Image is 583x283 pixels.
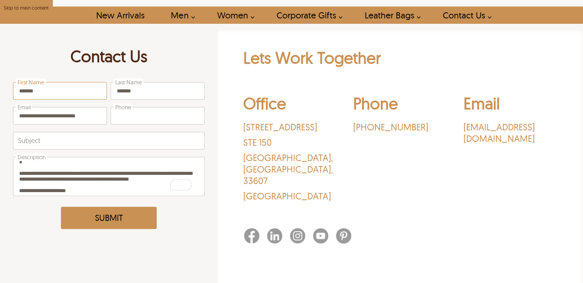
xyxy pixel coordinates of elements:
img: Instagram [290,228,305,244]
a: Shop Leather Corporate Gifts [268,7,347,24]
a: Facebook [244,228,267,246]
a: Shop Leather Bags [356,7,425,24]
a: Pinterest [336,228,359,246]
img: Youtube [313,228,328,244]
p: [GEOGRAPHIC_DATA] , [GEOGRAPHIC_DATA] , 33607 [243,152,337,186]
a: Shop New Arrivals [87,7,153,24]
a: ‪[PHONE_NUMBER]‬ [353,121,447,133]
p: [STREET_ADDRESS] [243,121,337,133]
button: Submit [61,207,157,229]
a: [EMAIL_ADDRESS][DOMAIN_NAME] [463,121,557,144]
textarea: To enrich screen reader interactions, please activate Accessibility in Grammarly extension settings [13,157,204,196]
a: Youtube [313,228,336,246]
a: shop men's leather jackets [162,7,199,24]
a: contact-us [434,7,496,24]
h1: Contact Us [13,46,205,70]
p: STE 150 [243,137,337,148]
p: [GEOGRAPHIC_DATA] [243,190,337,202]
a: Linkedin [267,228,290,246]
img: Facebook [244,228,259,244]
h2: Phone [353,93,447,117]
img: Linkedin [267,228,282,244]
a: Instagram [290,228,313,246]
h2: Email [463,93,557,117]
img: Pinterest [336,228,351,244]
h2: Office [243,93,337,117]
a: Shop Women Leather Jackets [208,7,258,24]
h2: Lets Work Together [243,48,558,72]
